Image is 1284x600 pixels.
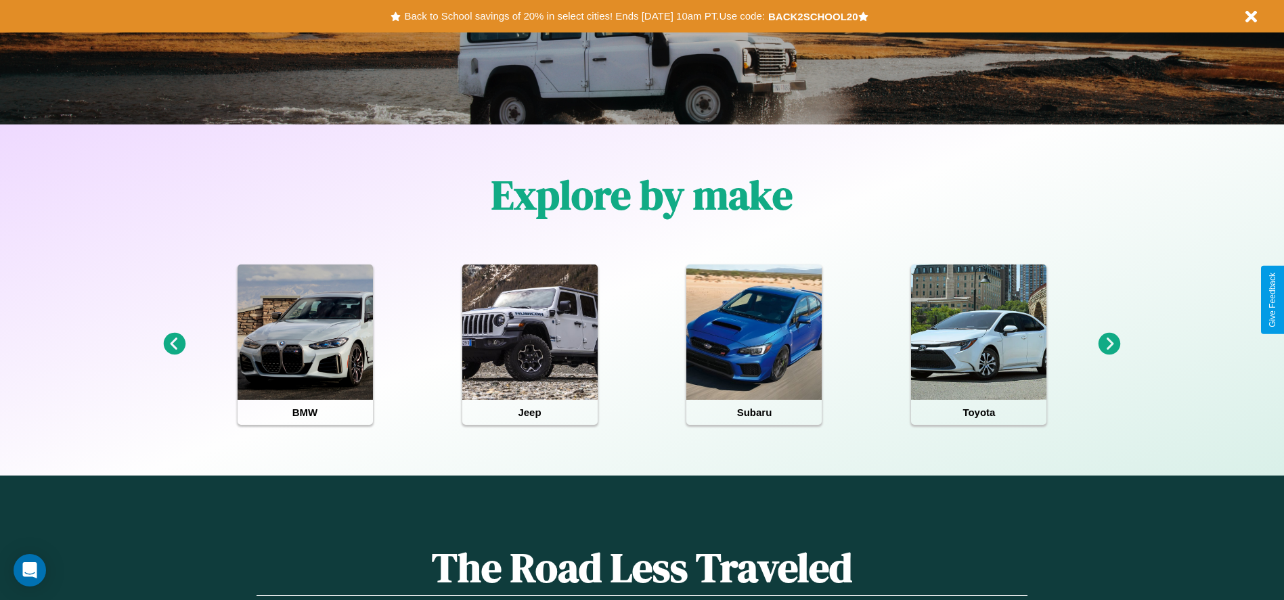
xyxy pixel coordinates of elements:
[14,554,46,586] div: Open Intercom Messenger
[257,540,1027,596] h1: The Road Less Traveled
[911,400,1046,425] h4: Toyota
[462,400,598,425] h4: Jeep
[401,7,768,26] button: Back to School savings of 20% in select cities! Ends [DATE] 10am PT.Use code:
[768,11,858,22] b: BACK2SCHOOL20
[1268,273,1277,327] div: Give Feedback
[238,400,373,425] h4: BMW
[686,400,822,425] h4: Subaru
[491,167,793,223] h1: Explore by make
